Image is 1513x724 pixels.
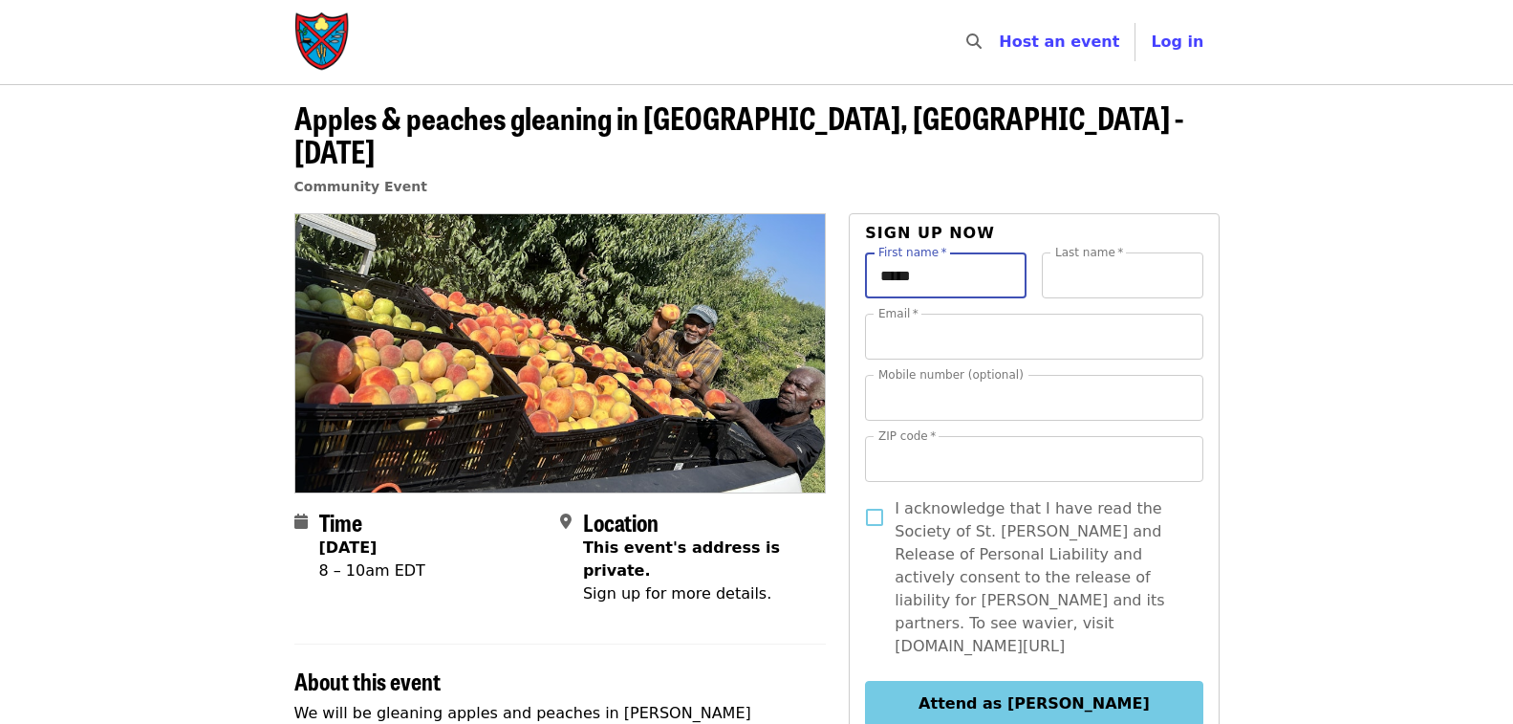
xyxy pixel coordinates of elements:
[1042,252,1203,298] input: Last name
[993,19,1008,65] input: Search
[1135,23,1219,61] button: Log in
[294,179,427,194] a: Community Event
[865,252,1027,298] input: First name
[583,505,659,538] span: Location
[895,497,1187,658] span: I acknowledge that I have read the Society of St. [PERSON_NAME] and Release of Personal Liability...
[583,584,771,603] span: Sign up for more details.
[1055,247,1123,258] label: Last name
[865,375,1202,421] input: Mobile number (optional)
[865,314,1202,360] input: Email
[878,430,936,442] label: ZIP code
[294,95,1183,173] span: Apples & peaches gleaning in [GEOGRAPHIC_DATA], [GEOGRAPHIC_DATA] -[DATE]
[560,513,572,531] i: map-marker-alt icon
[966,33,982,51] i: search icon
[865,436,1202,482] input: ZIP code
[1151,33,1203,51] span: Log in
[294,664,441,697] span: About this event
[878,369,1024,381] label: Mobile number (optional)
[999,33,1119,51] a: Host an event
[878,308,919,319] label: Email
[865,224,995,242] span: Sign up now
[319,559,425,582] div: 8 – 10am EDT
[319,538,378,557] strong: [DATE]
[295,214,826,492] img: Apples & peaches gleaning in Mill Spring, NC -Monday organized by Society of St. Andrew
[878,247,947,258] label: First name
[583,538,780,580] span: This event's address is private.
[319,505,362,538] span: Time
[294,513,308,531] i: calendar icon
[294,11,352,73] img: Society of St. Andrew - Home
